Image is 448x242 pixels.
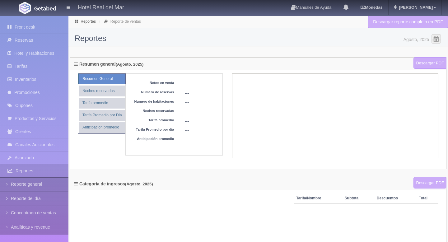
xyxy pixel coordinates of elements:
span: [PERSON_NAME] [397,5,433,10]
dd: --- [185,99,226,109]
dd: --- [185,118,226,127]
th: Total [416,193,438,204]
h4: Categoría de ingresos [74,182,153,188]
a: Reportes [81,19,96,24]
dt: Numero de habitaciones [129,99,174,104]
a: Anticipación promedio [79,122,125,133]
dt: Tarifa Promedio por día [129,127,174,132]
img: Getabed [19,2,31,14]
a: Tarifa promedio [79,98,125,109]
a: Resumen General [79,73,126,84]
dd: --- [185,137,226,146]
h4: Resumen general [74,62,143,68]
a: Noches reservadas [79,86,125,96]
span: Seleccionar Mes [432,34,441,44]
h2: Reportes [75,34,442,43]
label: (Agosto, 2025) [125,182,153,186]
dt: Tarifa promedio [129,118,174,123]
th: Tarifa/Nombre [294,193,342,204]
dt: Noches reservadas [129,109,174,114]
a: Descargar reporte completo en PDF [368,16,448,28]
a: Reporte de ventas [110,19,141,24]
dd: --- [185,81,226,90]
th: Subtotal [342,193,374,204]
dd: --- [185,109,226,118]
th: Descuentos [374,193,417,204]
b: Monedas [361,5,382,10]
dt: Netos en venta [129,81,174,86]
h4: Hotel Real del Mar [78,3,124,11]
a: Descargar PDF [413,57,446,69]
dt: Numero de reservas [129,90,174,95]
a: Tarifa Promedio por Día [79,110,125,121]
img: Getabed [34,6,56,11]
label: (Agosto, 2025) [116,62,144,67]
dd: --- [185,90,226,99]
dd: --- [185,127,226,137]
dt: Anticipación promedio [129,137,174,142]
a: Descargar PDF [413,177,446,189]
